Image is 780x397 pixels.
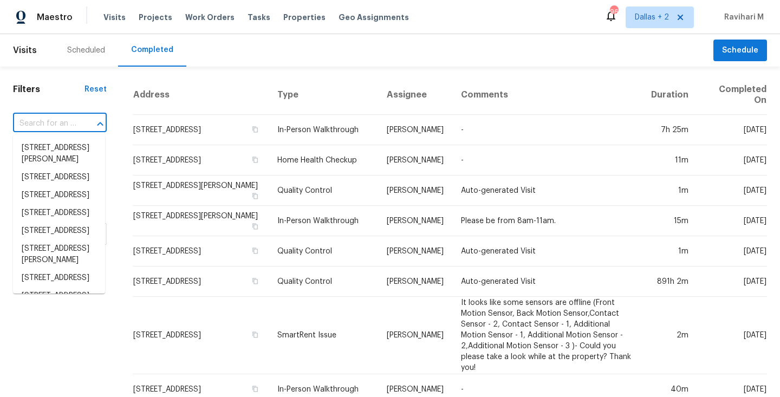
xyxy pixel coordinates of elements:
span: Maestro [37,12,73,23]
span: Schedule [722,44,758,57]
td: - [452,145,642,175]
li: [STREET_ADDRESS] [13,168,105,186]
span: Work Orders [185,12,235,23]
button: Copy Address [250,330,260,340]
td: [DATE] [697,145,767,175]
td: 11m [642,145,697,175]
td: In-Person Walkthrough [269,115,378,145]
td: [DATE] [697,175,767,206]
td: Quality Control [269,175,378,206]
td: [STREET_ADDRESS] [133,297,269,374]
td: 891h 2m [642,266,697,297]
td: [STREET_ADDRESS] [133,236,269,266]
h1: Filters [13,84,84,95]
button: Close [93,116,108,132]
li: [STREET_ADDRESS] [13,186,105,204]
td: Quality Control [269,266,378,297]
td: [PERSON_NAME] [378,206,452,236]
li: [STREET_ADDRESS] [13,269,105,287]
button: Copy Address [250,384,260,394]
th: Address [133,75,269,115]
td: [STREET_ADDRESS][PERSON_NAME] [133,206,269,236]
div: Scheduled [67,45,105,56]
div: 96 [610,6,617,17]
th: Comments [452,75,642,115]
td: Auto-generated Visit [452,266,642,297]
button: Copy Address [250,276,260,286]
button: Copy Address [250,191,260,201]
div: Completed [131,44,173,55]
li: [STREET_ADDRESS][PERSON_NAME] [13,240,105,269]
td: [DATE] [697,115,767,145]
td: [PERSON_NAME] [378,297,452,374]
td: [STREET_ADDRESS] [133,266,269,297]
li: [STREET_ADDRESS] [13,222,105,240]
td: Quality Control [269,236,378,266]
td: Home Health Checkup [269,145,378,175]
td: 7h 25m [642,115,697,145]
td: Auto-generated Visit [452,236,642,266]
th: Type [269,75,378,115]
button: Copy Address [250,222,260,231]
td: [PERSON_NAME] [378,115,452,145]
th: Duration [642,75,697,115]
td: [STREET_ADDRESS] [133,115,269,145]
li: [STREET_ADDRESS] [13,287,105,305]
td: 1m [642,236,697,266]
li: [STREET_ADDRESS][PERSON_NAME] [13,139,105,168]
span: Visits [13,38,37,62]
td: [STREET_ADDRESS][PERSON_NAME] [133,175,269,206]
td: [PERSON_NAME] [378,175,452,206]
span: Geo Assignments [339,12,409,23]
li: [STREET_ADDRESS] [13,204,105,222]
td: In-Person Walkthrough [269,206,378,236]
button: Copy Address [250,155,260,165]
td: 2m [642,297,697,374]
input: Search for an address... [13,115,76,132]
td: 15m [642,206,697,236]
span: Properties [283,12,326,23]
td: [DATE] [697,297,767,374]
td: [PERSON_NAME] [378,236,452,266]
td: [PERSON_NAME] [378,145,452,175]
td: Auto-generated Visit [452,175,642,206]
td: [DATE] [697,206,767,236]
td: It looks like some sensors are offline (Front Motion Sensor, Back Motion Sensor,Contact Sensor - ... [452,297,642,374]
td: Please be from 8am-11am. [452,206,642,236]
th: Completed On [697,75,767,115]
button: Copy Address [250,125,260,134]
span: Ravihari M [720,12,764,23]
span: Tasks [248,14,270,21]
button: Schedule [713,40,767,62]
span: Dallas + 2 [635,12,669,23]
span: Visits [103,12,126,23]
button: Copy Address [250,246,260,256]
th: Assignee [378,75,452,115]
td: [STREET_ADDRESS] [133,145,269,175]
td: 1m [642,175,697,206]
div: Reset [84,84,107,95]
td: [DATE] [697,266,767,297]
td: [PERSON_NAME] [378,266,452,297]
td: [DATE] [697,236,767,266]
td: - [452,115,642,145]
td: SmartRent Issue [269,297,378,374]
span: Projects [139,12,172,23]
